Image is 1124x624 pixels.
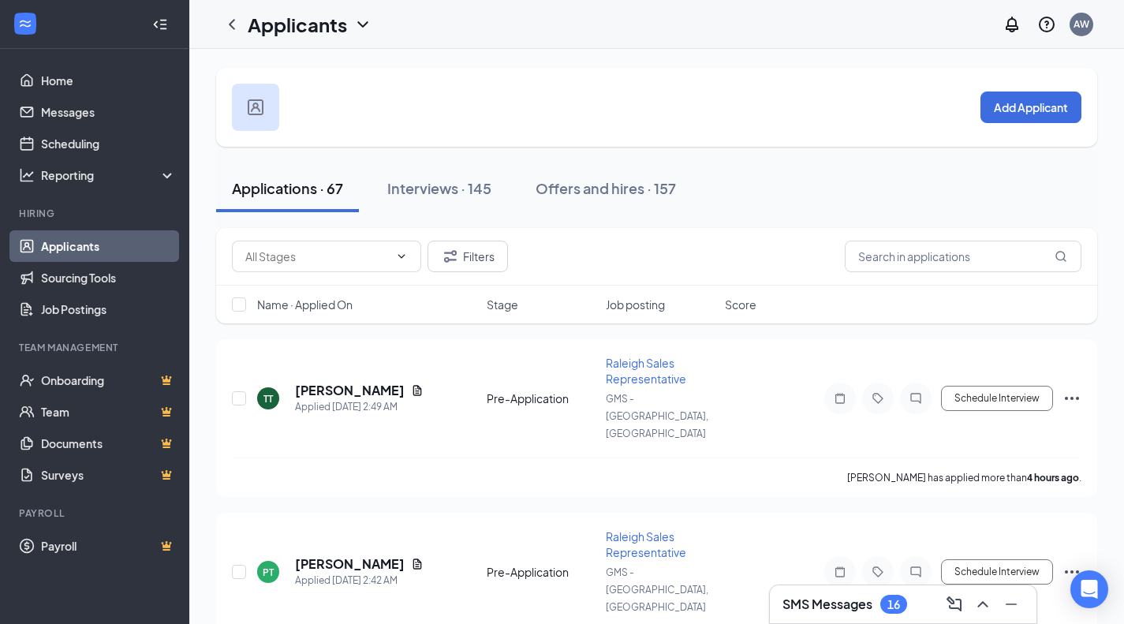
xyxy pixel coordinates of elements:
a: SurveysCrown [41,459,176,491]
svg: ChevronLeft [222,15,241,34]
svg: ChatInactive [906,392,925,405]
a: Home [41,65,176,96]
svg: ChatInactive [906,566,925,578]
div: Applied [DATE] 2:49 AM [295,399,424,415]
svg: ChevronDown [353,15,372,34]
svg: ComposeMessage [945,595,964,614]
svg: QuestionInfo [1037,15,1056,34]
div: 16 [887,598,900,611]
svg: Analysis [19,167,35,183]
img: user icon [248,99,263,115]
svg: Note [831,392,850,405]
span: Job posting [606,297,665,312]
div: Payroll [19,506,173,520]
h3: SMS Messages [782,596,872,613]
a: Applicants [41,230,176,262]
a: TeamCrown [41,396,176,428]
button: Schedule Interview [941,559,1053,585]
button: ComposeMessage [942,592,967,617]
a: Job Postings [41,293,176,325]
span: Score [725,297,756,312]
a: DocumentsCrown [41,428,176,459]
div: Offers and hires · 157 [536,178,676,198]
h5: [PERSON_NAME] [295,382,405,399]
svg: Minimize [1002,595,1021,614]
button: ChevronUp [970,592,995,617]
b: 4 hours ago [1027,472,1079,484]
div: Applied [DATE] 2:42 AM [295,573,424,589]
span: Raleigh Sales Representative [606,529,686,559]
span: Name · Applied On [257,297,353,312]
button: Minimize [999,592,1024,617]
div: Pre-Application [487,564,596,580]
div: Interviews · 145 [387,178,491,198]
svg: WorkstreamLogo [17,16,33,32]
span: GMS - [GEOGRAPHIC_DATA], [GEOGRAPHIC_DATA] [606,393,708,439]
h5: [PERSON_NAME] [295,555,405,573]
div: AW [1074,17,1089,31]
div: PT [263,566,274,579]
a: Scheduling [41,128,176,159]
div: Hiring [19,207,173,220]
svg: ChevronDown [395,250,408,263]
span: Stage [487,297,518,312]
svg: Filter [441,247,460,266]
div: Applications · 67 [232,178,343,198]
svg: Tag [868,566,887,578]
span: GMS - [GEOGRAPHIC_DATA], [GEOGRAPHIC_DATA] [606,566,708,613]
svg: Document [411,384,424,397]
p: [PERSON_NAME] has applied more than . [847,471,1081,484]
div: TT [263,392,273,405]
div: Pre-Application [487,390,596,406]
a: Sourcing Tools [41,262,176,293]
div: Team Management [19,341,173,354]
svg: Document [411,558,424,570]
div: Reporting [41,167,177,183]
span: Raleigh Sales Representative [606,356,686,386]
svg: Notifications [1003,15,1021,34]
a: Messages [41,96,176,128]
button: Filter Filters [428,241,508,272]
svg: Ellipses [1062,389,1081,408]
a: OnboardingCrown [41,364,176,396]
svg: Note [831,566,850,578]
svg: Ellipses [1062,562,1081,581]
div: Open Intercom Messenger [1070,570,1108,608]
input: All Stages [245,248,389,265]
button: Add Applicant [980,92,1081,123]
h1: Applicants [248,11,347,38]
svg: ChevronUp [973,595,992,614]
input: Search in applications [845,241,1081,272]
svg: Collapse [152,17,168,32]
svg: MagnifyingGlass [1055,250,1067,263]
a: PayrollCrown [41,530,176,562]
button: Schedule Interview [941,386,1053,411]
svg: Tag [868,392,887,405]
